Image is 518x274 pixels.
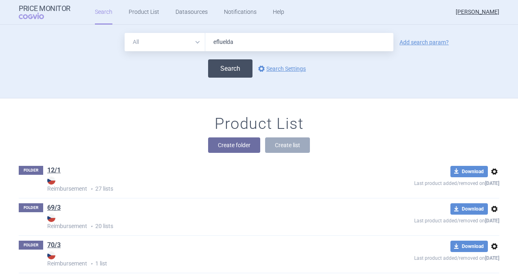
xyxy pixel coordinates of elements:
[450,166,488,177] button: Download
[355,215,499,225] p: Last product added/removed on
[257,64,306,74] a: Search Settings
[87,222,95,231] i: •
[355,252,499,262] p: Last product added/removed on
[47,203,61,214] h1: 69/3
[47,166,61,175] a: 12/1
[47,214,355,231] p: 20 lists
[87,260,95,268] i: •
[450,203,488,215] button: Download
[19,166,43,175] p: FOLDER
[47,176,55,185] img: CZ
[19,4,70,20] a: Price MonitorCOGVIO
[47,166,61,176] h1: 12/1
[355,177,499,187] p: Last product added/removed on
[47,241,61,250] a: 70/3
[19,203,43,212] p: FOLDER
[485,180,499,186] strong: [DATE]
[47,251,355,267] strong: Reimbursement
[47,214,55,222] img: CZ
[47,176,355,193] p: 27 lists
[450,241,488,252] button: Download
[47,251,355,268] p: 1 list
[47,203,61,212] a: 69/3
[47,176,355,192] strong: Reimbursement
[485,255,499,261] strong: [DATE]
[208,137,260,153] button: Create folder
[47,241,61,251] h1: 70/3
[265,137,310,153] button: Create list
[485,218,499,224] strong: [DATE]
[47,214,355,229] strong: Reimbursement
[399,39,449,45] a: Add search param?
[47,251,55,259] img: CZ
[19,241,43,250] p: FOLDER
[208,59,252,78] button: Search
[87,185,95,193] i: •
[19,13,55,19] span: COGVIO
[19,4,70,13] strong: Price Monitor
[215,115,303,133] h1: Product List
